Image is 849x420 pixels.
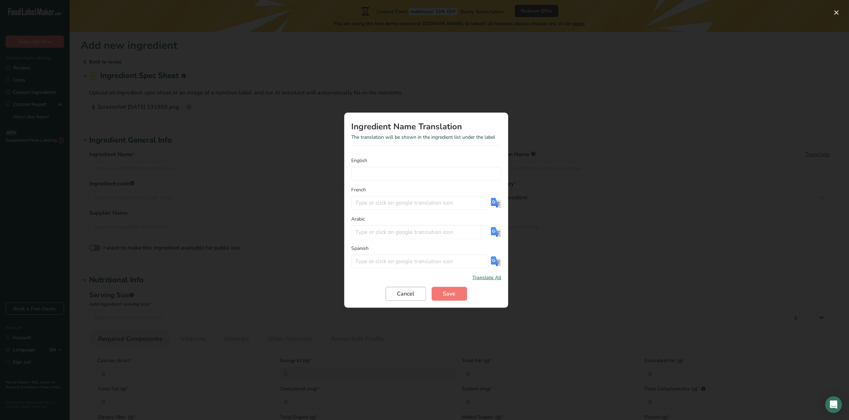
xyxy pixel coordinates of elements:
label: Spanish [351,245,501,252]
label: Arabic [351,215,501,223]
img: Use Google translation [491,256,501,267]
span: Cancel [397,290,415,298]
h1: Ingredient Name Translation [351,122,501,131]
button: Cancel [386,287,426,301]
span: Save [443,290,456,298]
input: Type or click on google translation icon [351,254,488,268]
img: Use Google translation [491,227,501,237]
input: Type or click on google translation icon [351,225,488,239]
div: Open Intercom Messenger [825,396,842,413]
img: Use Google translation [491,198,501,208]
label: English [351,157,501,164]
p: The translation will be shown in the ingredient list under the label [351,133,501,141]
span: Translate All [472,274,501,281]
input: Type or click on google translation icon [351,196,488,210]
label: French [351,186,501,193]
button: Save [432,287,467,301]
